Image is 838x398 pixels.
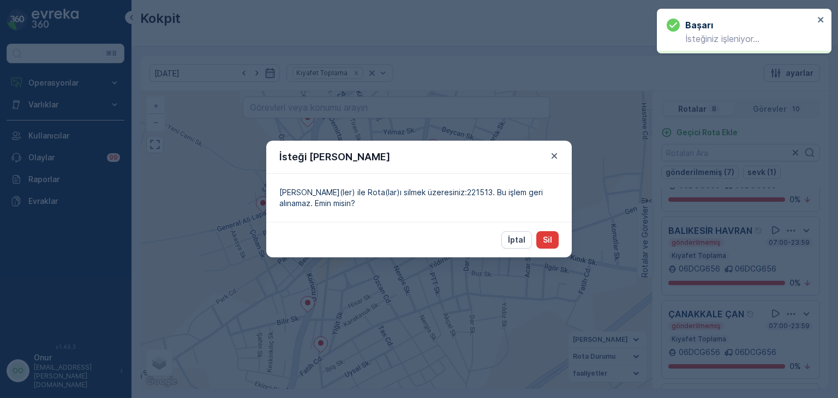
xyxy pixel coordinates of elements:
button: İptal [501,231,532,249]
h3: başarı [685,19,713,32]
p: İsteğiniz işleniyor… [667,34,814,44]
p: Sil [543,234,552,245]
p: İsteği [PERSON_NAME] [279,149,390,165]
button: close [817,15,825,26]
p: İptal [508,234,525,245]
p: [PERSON_NAME](ler) ile Rota(lar)ı silmek üzeresiniz:221513. Bu işlem geri alınamaz. Emin misin? [279,187,559,209]
button: Sil [536,231,559,249]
